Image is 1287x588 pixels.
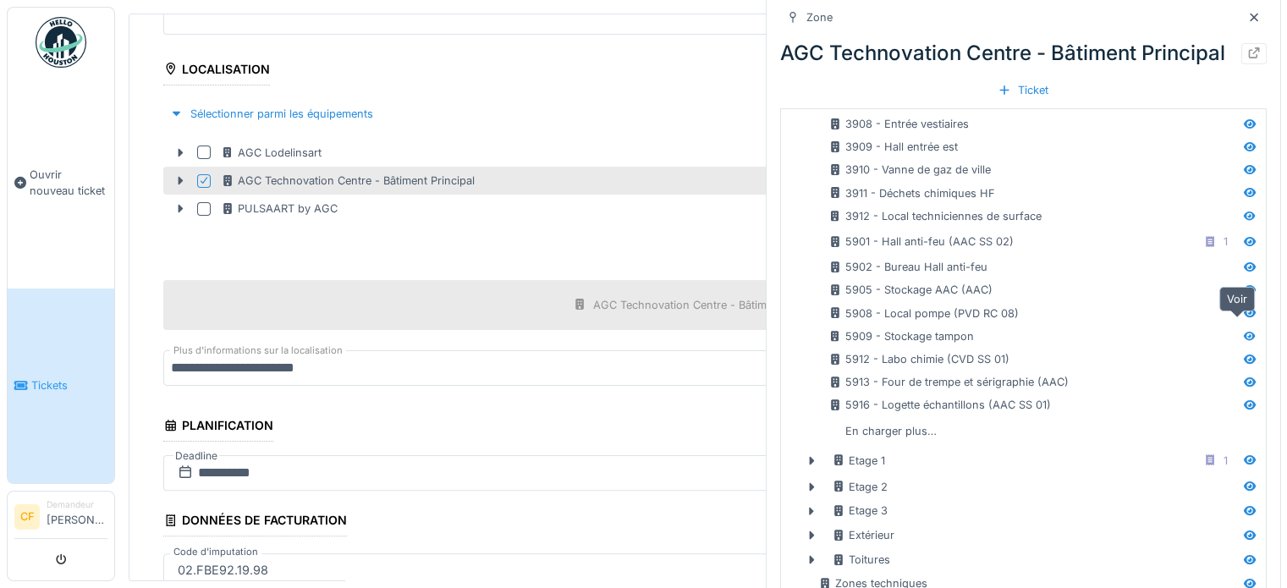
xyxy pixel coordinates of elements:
[47,498,107,511] div: Demandeur
[832,527,894,543] div: Extérieur
[170,343,346,358] label: Plus d'informations sur la localisation
[991,79,1055,102] div: Ticket
[170,545,261,559] label: Code d'imputation
[8,77,114,289] a: Ouvrir nouveau ticket
[828,208,1042,224] div: 3912 - Local techniciennes de surface
[839,420,943,442] div: En charger plus…
[36,17,86,68] img: Badge_color-CXgf-gQk.svg
[828,234,1014,250] div: 5901 - Hall anti-feu (AAC SS 02)
[14,504,40,530] li: CF
[828,162,991,178] div: 3910 - Vanne de gaz de ville
[593,297,830,313] div: AGC Technovation Centre - Bâtiment Principal
[832,503,888,519] div: Etage 3
[14,498,107,539] a: CF Demandeur[PERSON_NAME]
[1219,287,1255,311] div: Voir
[173,447,219,465] label: Deadline
[30,167,107,199] span: Ouvrir nouveau ticket
[1224,234,1228,250] div: 1
[47,498,107,535] li: [PERSON_NAME]
[221,201,338,217] div: PULSAART by AGC
[828,139,958,155] div: 3909 - Hall entrée est
[828,305,1019,321] div: 5908 - Local pompe (PVD RC 08)
[171,561,275,580] div: 02.FBE92.19.98
[8,289,114,484] a: Tickets
[163,57,270,85] div: Localisation
[832,453,885,469] div: Etage 1
[221,173,475,189] div: AGC Technovation Centre - Bâtiment Principal
[832,479,888,495] div: Etage 2
[828,397,1051,413] div: 5916 - Logette échantillons (AAC SS 01)
[163,102,380,125] div: Sélectionner parmi les équipements
[828,282,993,298] div: 5905 - Stockage AAC (AAC)
[163,413,273,442] div: Planification
[828,116,969,132] div: 3908 - Entrée vestiaires
[221,145,322,161] div: AGC Lodelinsart
[806,9,833,25] div: Zone
[828,374,1069,390] div: 5913 - Four de trempe et sérigraphie (AAC)
[832,552,890,568] div: Toitures
[828,185,995,201] div: 3911 - Déchets chimiques HF
[828,259,987,275] div: 5902 - Bureau Hall anti-feu
[31,377,107,393] span: Tickets
[780,38,1267,69] div: AGC Technovation Centre - Bâtiment Principal
[828,328,974,344] div: 5909 - Stockage tampon
[1224,453,1228,469] div: 1
[828,351,1009,367] div: 5912 - Labo chimie (CVD SS 01)
[163,508,347,536] div: Données de facturation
